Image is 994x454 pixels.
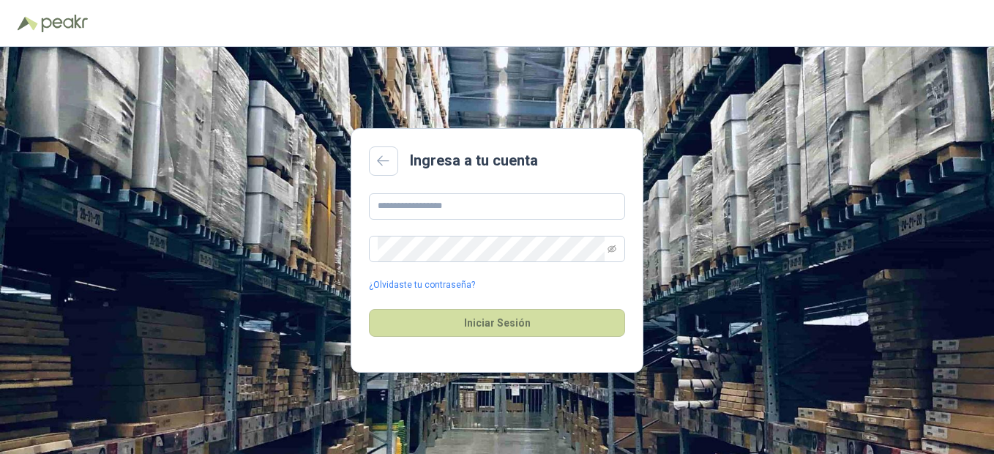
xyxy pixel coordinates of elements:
span: eye-invisible [608,245,616,253]
img: Logo [18,16,38,31]
img: Peakr [41,15,88,32]
button: Iniciar Sesión [369,309,625,337]
h2: Ingresa a tu cuenta [410,149,538,172]
a: ¿Olvidaste tu contraseña? [369,278,475,292]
